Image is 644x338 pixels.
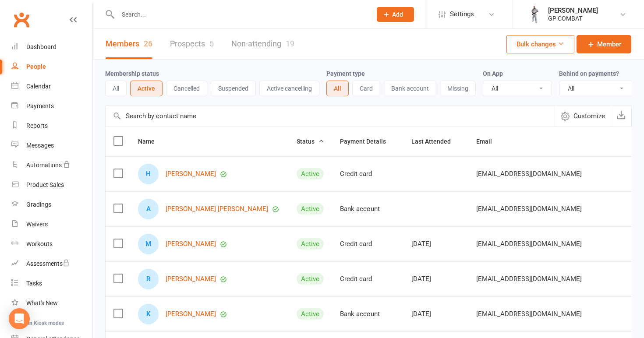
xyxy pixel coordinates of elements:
button: Status [297,136,324,147]
span: Add [392,11,403,18]
span: [EMAIL_ADDRESS][DOMAIN_NAME] [476,201,582,217]
div: Active [297,308,324,320]
div: Tasks [26,280,42,287]
button: Name [138,136,164,147]
div: Assessments [26,260,70,267]
div: 5 [209,39,214,48]
a: Assessments [11,254,92,274]
div: Miles [138,234,159,254]
a: People [11,57,92,77]
a: Calendar [11,77,92,96]
button: Bulk changes [506,35,574,53]
a: [PERSON_NAME] [PERSON_NAME] [166,205,268,213]
button: Cancelled [166,81,207,96]
span: [EMAIL_ADDRESS][DOMAIN_NAME] [476,165,582,182]
img: thumb_image1750126119.png [526,6,544,23]
a: Reports [11,116,92,136]
span: [EMAIL_ADDRESS][DOMAIN_NAME] [476,306,582,322]
div: Kai [138,304,159,324]
a: Members26 [106,29,152,59]
a: Messages [11,136,92,155]
a: Dashboard [11,37,92,57]
div: Bank account [340,310,396,318]
div: GP COMBAT [548,14,598,22]
span: Status [297,138,324,145]
span: Settings [450,4,474,24]
div: Calendar [26,83,51,90]
div: 26 [144,39,152,48]
span: Member [597,39,621,49]
div: Messages [26,142,54,149]
a: What's New [11,293,92,313]
div: Payments [26,102,54,109]
a: Automations [11,155,92,175]
span: Name [138,138,164,145]
label: Membership status [105,70,159,77]
a: Tasks [11,274,92,293]
span: [EMAIL_ADDRESS][DOMAIN_NAME] [476,236,582,252]
div: Rhiley [138,269,159,289]
span: [EMAIL_ADDRESS][DOMAIN_NAME] [476,271,582,287]
a: Gradings [11,195,92,215]
div: 19 [286,39,294,48]
div: Waivers [26,221,48,228]
div: [DATE] [411,240,460,248]
span: Email [476,138,502,145]
div: Reports [26,122,48,129]
span: Customize [573,111,605,121]
button: Payment Details [340,136,396,147]
div: [DATE] [411,275,460,283]
div: Automations [26,162,62,169]
button: Suspended [211,81,256,96]
div: Active [297,273,324,285]
input: Search... [115,8,365,21]
a: Member [577,35,631,53]
button: Last Attended [411,136,460,147]
span: Last Attended [411,138,460,145]
button: Missing [440,81,476,96]
a: [PERSON_NAME] [166,310,216,318]
div: Active [297,168,324,180]
div: Workouts [26,240,53,247]
button: Card [352,81,380,96]
button: Active [130,81,163,96]
div: [DATE] [411,310,460,318]
button: Bank account [384,81,436,96]
div: Product Sales [26,181,64,188]
div: [PERSON_NAME] [548,7,598,14]
a: Workouts [11,234,92,254]
div: Gradings [26,201,51,208]
div: Bank account [340,205,396,213]
label: Behind on payments? [559,70,619,77]
div: Archer [138,199,159,219]
label: On App [483,70,503,77]
div: Credit card [340,170,396,178]
a: Payments [11,96,92,116]
div: Harlo [138,164,159,184]
div: Active [297,238,324,250]
a: [PERSON_NAME] [166,170,216,178]
button: Email [476,136,502,147]
a: Waivers [11,215,92,234]
span: Payment Details [340,138,396,145]
input: Search by contact name [106,106,555,127]
div: What's New [26,299,58,306]
button: Add [377,7,414,22]
a: [PERSON_NAME] [166,275,216,283]
button: Active cancelling [259,81,319,96]
button: Customize [555,106,611,127]
div: Credit card [340,240,396,248]
div: Open Intercom Messenger [9,308,30,329]
div: Dashboard [26,43,57,50]
div: Active [297,203,324,215]
a: Non-attending19 [231,29,294,59]
a: Prospects5 [170,29,214,59]
label: Payment type [326,70,365,77]
div: Credit card [340,275,396,283]
button: All [326,81,349,96]
a: [PERSON_NAME] [166,240,216,248]
a: Clubworx [11,9,32,31]
a: Product Sales [11,175,92,195]
div: People [26,63,46,70]
button: All [105,81,127,96]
